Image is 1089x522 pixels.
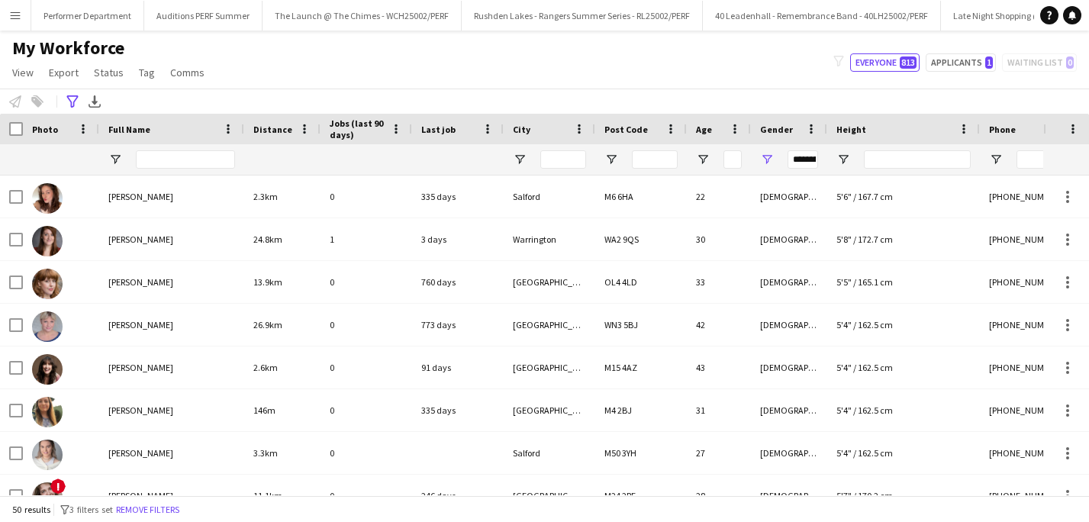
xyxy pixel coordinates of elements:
[513,124,530,135] span: City
[827,389,980,431] div: 5'4" / 162.5 cm
[504,261,595,303] div: [GEOGRAPHIC_DATA]
[513,153,527,166] button: Open Filter Menu
[687,432,751,474] div: 27
[751,389,827,431] div: [DEMOGRAPHIC_DATA]
[985,56,993,69] span: 1
[412,176,504,217] div: 335 days
[504,218,595,260] div: Warrington
[687,304,751,346] div: 42
[989,124,1016,135] span: Phone
[595,176,687,217] div: M6 6HA
[604,124,648,135] span: Post Code
[751,261,827,303] div: [DEMOGRAPHIC_DATA]
[760,153,774,166] button: Open Filter Menu
[751,304,827,346] div: [DEMOGRAPHIC_DATA]
[595,475,687,517] div: M24 2RE
[108,153,122,166] button: Open Filter Menu
[504,475,595,517] div: [GEOGRAPHIC_DATA]
[108,319,173,330] span: [PERSON_NAME]
[32,226,63,256] img: Amber Porter
[604,153,618,166] button: Open Filter Menu
[989,153,1003,166] button: Open Filter Menu
[760,124,793,135] span: Gender
[321,304,412,346] div: 0
[108,447,173,459] span: [PERSON_NAME]
[462,1,703,31] button: Rushden Lakes - Rangers Summer Series - RL25002/PERF
[412,218,504,260] div: 3 days
[504,432,595,474] div: Salford
[32,440,63,470] img: Antonia Veitch
[827,304,980,346] div: 5'4" / 162.5 cm
[253,404,275,416] span: 146m
[263,1,462,31] button: The Launch @ The Chimes - WCH25002/PERF
[504,176,595,217] div: Salford
[108,234,173,245] span: [PERSON_NAME]
[321,346,412,388] div: 0
[49,66,79,79] span: Export
[144,1,263,31] button: Auditions PERF Summer
[94,66,124,79] span: Status
[136,150,235,169] input: Full Name Filter Input
[900,56,917,69] span: 813
[108,276,173,288] span: [PERSON_NAME]
[696,124,712,135] span: Age
[504,304,595,346] div: [GEOGRAPHIC_DATA]
[253,191,278,202] span: 2.3km
[412,346,504,388] div: 91 days
[85,92,104,111] app-action-btn: Export XLSX
[827,432,980,474] div: 5'4" / 162.5 cm
[12,37,124,60] span: My Workforce
[31,1,144,31] button: Performer Department
[836,124,866,135] span: Height
[412,389,504,431] div: 335 days
[164,63,211,82] a: Comms
[632,150,678,169] input: Post Code Filter Input
[595,432,687,474] div: M50 3YH
[595,218,687,260] div: WA2 9QS
[595,261,687,303] div: OL4 4LD
[751,475,827,517] div: [DEMOGRAPHIC_DATA]
[412,475,504,517] div: 246 days
[703,1,941,31] button: 40 Leadenhall - Remembrance Band - 40LH25002/PERF
[32,397,63,427] img: Annie Peterson
[864,150,971,169] input: Height Filter Input
[50,478,66,494] span: !
[253,319,282,330] span: 26.9km
[723,150,742,169] input: Age Filter Input
[113,501,182,518] button: Remove filters
[253,124,292,135] span: Distance
[836,153,850,166] button: Open Filter Menu
[12,66,34,79] span: View
[170,66,205,79] span: Comms
[321,218,412,260] div: 1
[108,362,173,373] span: [PERSON_NAME]
[751,176,827,217] div: [DEMOGRAPHIC_DATA]
[133,63,161,82] a: Tag
[253,234,282,245] span: 24.8km
[687,346,751,388] div: 43
[751,432,827,474] div: [DEMOGRAPHIC_DATA]
[43,63,85,82] a: Export
[696,153,710,166] button: Open Filter Menu
[827,176,980,217] div: 5'6" / 167.7 cm
[321,261,412,303] div: 0
[139,66,155,79] span: Tag
[595,346,687,388] div: M15 4AZ
[850,53,920,72] button: Everyone813
[421,124,456,135] span: Last job
[687,261,751,303] div: 33
[504,346,595,388] div: [GEOGRAPHIC_DATA]
[540,150,586,169] input: City Filter Input
[88,63,130,82] a: Status
[926,53,996,72] button: Applicants1
[827,475,980,517] div: 5'7" / 170.2 cm
[6,63,40,82] a: View
[108,191,173,202] span: [PERSON_NAME]
[32,354,63,385] img: Angela Heenan
[253,447,278,459] span: 3.3km
[63,92,82,111] app-action-btn: Advanced filters
[751,218,827,260] div: [DEMOGRAPHIC_DATA]
[504,389,595,431] div: [GEOGRAPHIC_DATA]
[321,176,412,217] div: 0
[827,261,980,303] div: 5'5" / 165.1 cm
